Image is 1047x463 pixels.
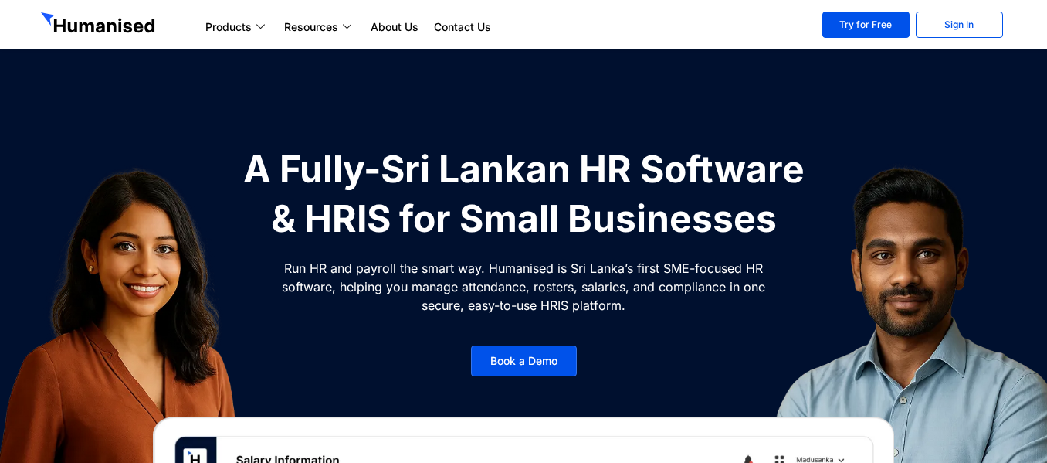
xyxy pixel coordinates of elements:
h1: A Fully-Sri Lankan HR Software & HRIS for Small Businesses [234,145,813,243]
a: Resources [276,18,363,36]
a: Sign In [916,12,1003,38]
p: Run HR and payroll the smart way. Humanised is Sri Lanka’s first SME-focused HR software, helping... [280,259,767,315]
a: About Us [363,18,426,36]
a: Products [198,18,276,36]
a: Book a Demo [471,346,577,376]
a: Try for Free [822,12,910,38]
span: Book a Demo [490,356,557,366]
img: GetHumanised Logo [41,12,158,37]
a: Contact Us [426,18,499,36]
